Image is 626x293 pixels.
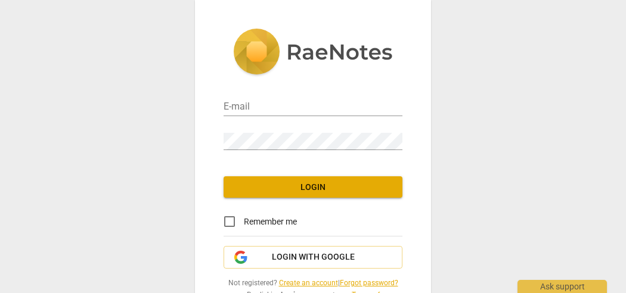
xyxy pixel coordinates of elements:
[517,280,607,293] div: Ask support
[224,176,402,198] button: Login
[233,29,393,77] img: 5ac2273c67554f335776073100b6d88f.svg
[272,251,355,263] span: Login with Google
[279,279,338,287] a: Create an account
[233,182,393,194] span: Login
[340,279,398,287] a: Forgot password?
[224,278,402,288] span: Not registered? |
[224,246,402,269] button: Login with Google
[244,216,297,228] span: Remember me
